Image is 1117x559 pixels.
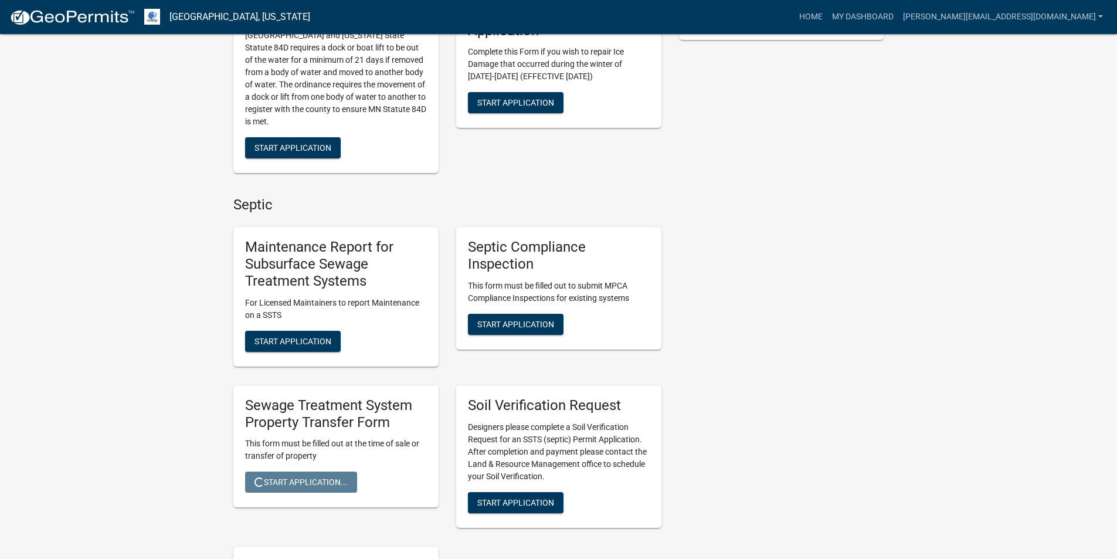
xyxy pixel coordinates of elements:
a: My Dashboard [827,6,898,28]
p: For Licensed Maintainers to report Maintenance on a SSTS [245,297,427,321]
button: Start Application [468,492,563,513]
img: Otter Tail County, Minnesota [144,9,160,25]
p: Designers please complete a Soil Verification Request for an SSTS (septic) Permit Application. Af... [468,421,650,483]
span: Start Application [477,98,554,107]
a: [GEOGRAPHIC_DATA], [US_STATE] [169,7,310,27]
button: Start Application [245,137,341,158]
h5: Soil Verification Request [468,397,650,414]
p: This form must be filled out at the time of sale or transfer of property [245,438,427,462]
a: [PERSON_NAME][EMAIL_ADDRESS][DOMAIN_NAME] [898,6,1108,28]
button: Start Application [468,92,563,113]
p: This form must be filled out to submit MPCA Compliance Inspections for existing systems [468,280,650,304]
button: Start Application [468,314,563,335]
a: Home [795,6,827,28]
h5: Maintenance Report for Subsurface Sewage Treatment Systems [245,239,427,289]
h5: Septic Compliance Inspection [468,239,650,273]
p: [GEOGRAPHIC_DATA] and [US_STATE] State Statute 84D requires a dock or boat lift to be out of the ... [245,29,427,128]
span: Start Application [477,320,554,329]
span: Start Application [254,336,331,345]
span: Start Application [477,497,554,507]
button: Start Application... [245,472,357,493]
span: Start Application [254,143,331,152]
button: Start Application [245,331,341,352]
p: Complete this Form if you wish to repair Ice Damage that occurred during the winter of [DATE]-[DA... [468,46,650,83]
h4: Septic [233,197,661,214]
h5: Sewage Treatment System Property Transfer Form [245,397,427,431]
span: Start Application... [254,477,348,487]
